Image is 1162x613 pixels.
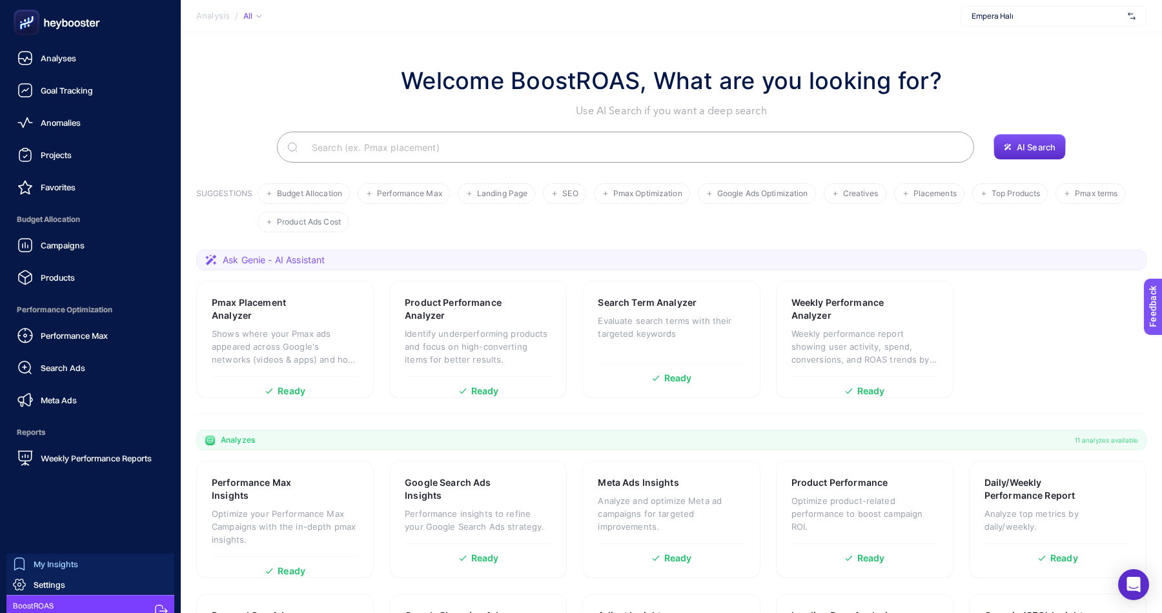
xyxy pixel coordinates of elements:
[10,174,170,200] a: Favorites
[278,567,305,576] span: Ready
[10,323,170,348] a: Performance Max
[277,217,341,227] span: Product Ads Cost
[41,117,81,128] span: Anomalies
[13,601,117,611] span: BoostROAS
[972,11,1123,21] span: Empera Halı
[10,419,170,445] span: Reports
[212,476,318,502] h3: Performance Max Insights
[613,189,682,199] span: Pmax Optimization
[221,435,255,445] span: Analyzes
[843,189,879,199] span: Creatives
[196,11,230,21] span: Analysis
[1050,554,1078,563] span: Ready
[41,240,85,250] span: Campaigns
[41,150,72,160] span: Projects
[6,554,174,574] a: My Insights
[196,281,374,398] a: Pmax Placement AnalyzerShows where your Pmax ads appeared across Google's networks (videos & apps...
[41,395,77,405] span: Meta Ads
[212,296,318,322] h3: Pmax Placement Analyzer
[969,461,1147,578] a: Daily/Weekly Performance ReportAnalyze top metrics by daily/weekly.Ready
[223,254,325,266] span: Ask Genie - AI Assistant
[6,574,174,595] a: Settings
[10,387,170,413] a: Meta Ads
[717,189,808,199] span: Google Ads Optimization
[992,189,1040,199] span: Top Products
[278,387,305,396] span: Ready
[41,53,76,63] span: Analyses
[791,327,938,366] p: Weekly performance report showing user activity, spend, conversions, and ROAS trends by week.
[1118,569,1149,600] div: Open Intercom Messenger
[196,461,374,578] a: Performance Max InsightsOptimize your Performance Max Campaigns with the in-depth pmax insights.R...
[664,374,692,383] span: Ready
[41,453,152,463] span: Weekly Performance Reports
[34,579,65,590] span: Settings
[598,494,744,533] p: Analyze and optimize Meta ad campaigns for targeted improvements.
[10,265,170,290] a: Products
[984,507,1131,533] p: Analyze top metrics by daily/weekly.
[10,77,170,103] a: Goal Tracking
[10,355,170,381] a: Search Ads
[34,559,78,569] span: My Insights
[212,327,358,366] p: Shows where your Pmax ads appeared across Google's networks (videos & apps) and how each placemen...
[10,297,170,323] span: Performance Optimization
[582,281,760,398] a: Search Term AnalyzerEvaluate search terms with their targeted keywordsReady
[8,4,49,14] span: Feedback
[235,10,238,21] span: /
[10,445,170,471] a: Weekly Performance Reports
[212,507,358,546] p: Optimize your Performance Max Campaigns with the in-depth pmax insights.
[401,103,942,119] p: Use AI Search if you want a deep search
[10,142,170,168] a: Projects
[389,461,567,578] a: Google Search Ads InsightsPerformance insights to refine your Google Search Ads strategy.Ready
[857,554,885,563] span: Ready
[1128,10,1136,23] img: svg%3e
[913,189,957,199] span: Placements
[405,327,551,366] p: Identify underperforming products and focus on high-converting items for better results.
[389,281,567,398] a: Product Performance AnalyzerIdentify underperforming products and focus on high-converting items ...
[1075,189,1117,199] span: Pmax terms
[10,232,170,258] a: Campaigns
[41,363,85,373] span: Search Ads
[664,554,692,563] span: Ready
[41,182,76,192] span: Favorites
[598,314,744,340] p: Evaluate search terms with their targeted keywords
[791,476,888,489] h3: Product Performance
[994,134,1066,160] button: AI Search
[984,476,1093,502] h3: Daily/Weekly Performance Report
[41,272,75,283] span: Products
[1075,435,1138,445] span: 11 analyzes available
[857,387,885,396] span: Ready
[562,189,578,199] span: SEO
[598,296,697,309] h3: Search Term Analyzer
[41,330,108,341] span: Performance Max
[405,507,551,533] p: Performance insights to refine your Google Search Ads strategy.
[10,206,170,232] span: Budget Allocation
[1017,142,1055,152] span: AI Search
[10,45,170,71] a: Analyses
[377,189,442,199] span: Performance Max
[582,461,760,578] a: Meta Ads InsightsAnalyze and optimize Meta ad campaigns for targeted improvements.Ready
[598,476,678,489] h3: Meta Ads Insights
[791,296,899,322] h3: Weekly Performance Analyzer
[10,110,170,136] a: Anomalies
[243,11,261,21] div: All
[405,296,513,322] h3: Product Performance Analyzer
[41,85,93,95] span: Goal Tracking
[471,387,499,396] span: Ready
[477,189,527,199] span: Landing Page
[471,554,499,563] span: Ready
[791,494,938,533] p: Optimize product-related performance to boost campaign ROI.
[405,476,512,502] h3: Google Search Ads Insights
[277,189,342,199] span: Budget Allocation
[776,461,953,578] a: Product PerformanceOptimize product-related performance to boost campaign ROI.Ready
[776,281,953,398] a: Weekly Performance AnalyzerWeekly performance report showing user activity, spend, conversions, a...
[196,188,252,232] h3: SUGGESTIONS
[401,63,942,98] h1: Welcome BoostROAS, What are you looking for?
[301,129,964,165] input: Search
